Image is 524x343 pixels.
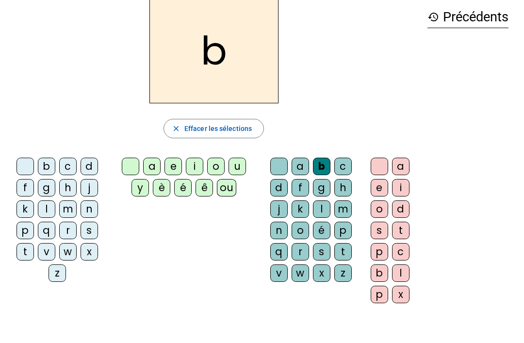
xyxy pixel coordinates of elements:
button: Effacer les sélections [164,119,264,138]
div: c [59,158,77,175]
div: o [371,200,388,218]
div: n [81,200,98,218]
div: j [270,200,288,218]
div: l [38,200,55,218]
div: r [292,243,309,261]
div: a [292,158,309,175]
div: f [16,179,34,196]
div: e [164,158,182,175]
div: d [81,158,98,175]
div: h [334,179,352,196]
div: z [49,264,66,282]
div: s [313,243,330,261]
div: b [313,158,330,175]
div: k [16,200,34,218]
mat-icon: close [172,124,180,133]
div: x [81,243,98,261]
div: x [392,286,409,303]
div: p [16,222,34,239]
div: c [334,158,352,175]
mat-icon: history [427,11,439,23]
div: f [292,179,309,196]
div: l [392,264,409,282]
div: m [59,200,77,218]
div: a [143,158,161,175]
div: t [16,243,34,261]
div: g [38,179,55,196]
div: é [174,179,192,196]
div: s [371,222,388,239]
div: o [207,158,225,175]
div: i [186,158,203,175]
div: y [131,179,149,196]
div: b [38,158,55,175]
div: p [334,222,352,239]
div: n [270,222,288,239]
div: a [392,158,409,175]
div: k [292,200,309,218]
div: l [313,200,330,218]
div: i [392,179,409,196]
div: u [229,158,246,175]
div: d [392,200,409,218]
div: q [38,222,55,239]
div: p [371,286,388,303]
div: è [153,179,170,196]
div: w [59,243,77,261]
div: p [371,243,388,261]
div: v [270,264,288,282]
div: j [81,179,98,196]
div: d [270,179,288,196]
div: c [392,243,409,261]
div: g [313,179,330,196]
span: Effacer les sélections [184,123,252,134]
div: t [392,222,409,239]
div: e [371,179,388,196]
div: q [270,243,288,261]
div: v [38,243,55,261]
div: t [334,243,352,261]
div: b [371,264,388,282]
div: w [292,264,309,282]
div: ou [217,179,236,196]
div: x [313,264,330,282]
div: ê [196,179,213,196]
h3: Précédents [427,6,508,28]
div: h [59,179,77,196]
div: r [59,222,77,239]
div: é [313,222,330,239]
div: o [292,222,309,239]
div: z [334,264,352,282]
div: s [81,222,98,239]
div: m [334,200,352,218]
